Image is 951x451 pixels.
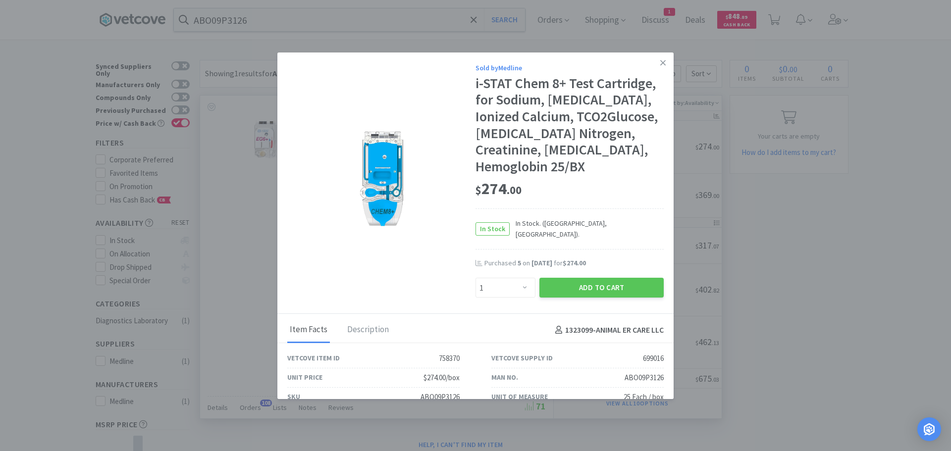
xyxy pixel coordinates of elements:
[625,372,664,384] div: ABO09P3126
[421,391,460,403] div: ABO09P3126
[475,62,664,73] div: Sold by Medline
[624,391,664,403] div: 25 Each / box
[423,372,460,384] div: $274.00/box
[518,258,521,267] span: 5
[551,324,664,337] h4: 1323099 - ANIMAL ER CARE LLC
[287,352,340,363] div: Vetcove Item ID
[345,318,391,343] div: Description
[491,372,518,383] div: Man No.
[475,179,522,199] span: 274
[340,115,423,244] img: b9a7df9457a546308f880cd14efd5fbc_699016.jpeg
[475,75,664,175] div: i-STAT Chem 8+ Test Cartridge, for Sodium, [MEDICAL_DATA], Ionized Calcium, TCO2Glucose, [MEDICAL...
[491,352,553,363] div: Vetcove Supply ID
[439,352,460,364] div: 758370
[287,391,300,402] div: SKU
[510,218,664,240] span: In Stock. ([GEOGRAPHIC_DATA], [GEOGRAPHIC_DATA]).
[287,372,322,383] div: Unit Price
[476,223,509,235] span: In Stock
[507,183,522,197] span: . 00
[531,258,552,267] span: [DATE]
[643,352,664,364] div: 699016
[484,258,664,268] div: Purchased on for
[539,278,664,298] button: Add to Cart
[287,318,330,343] div: Item Facts
[475,183,481,197] span: $
[917,417,941,441] div: Open Intercom Messenger
[491,391,548,402] div: Unit of Measure
[563,258,586,267] span: $274.00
